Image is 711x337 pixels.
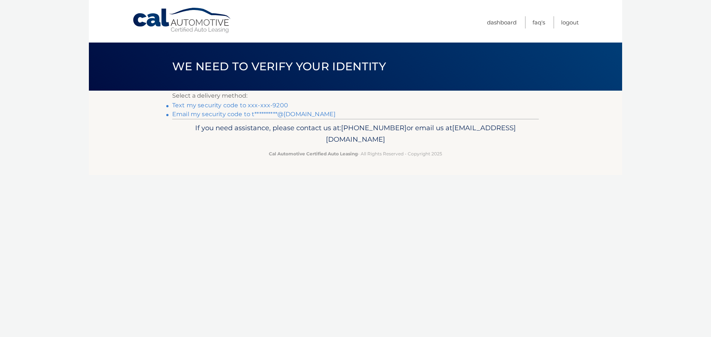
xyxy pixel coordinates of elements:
p: Select a delivery method: [172,91,539,101]
span: [PHONE_NUMBER] [341,124,407,132]
a: FAQ's [533,16,545,28]
a: Text my security code to xxx-xxx-9200 [172,102,288,109]
p: If you need assistance, please contact us at: or email us at [177,122,534,146]
p: - All Rights Reserved - Copyright 2025 [177,150,534,158]
a: Dashboard [487,16,517,28]
strong: Cal Automotive Certified Auto Leasing [269,151,358,156]
a: Cal Automotive [132,7,232,34]
span: We need to verify your identity [172,60,386,73]
a: Email my security code to t**********@[DOMAIN_NAME] [172,111,336,118]
a: Logout [561,16,579,28]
